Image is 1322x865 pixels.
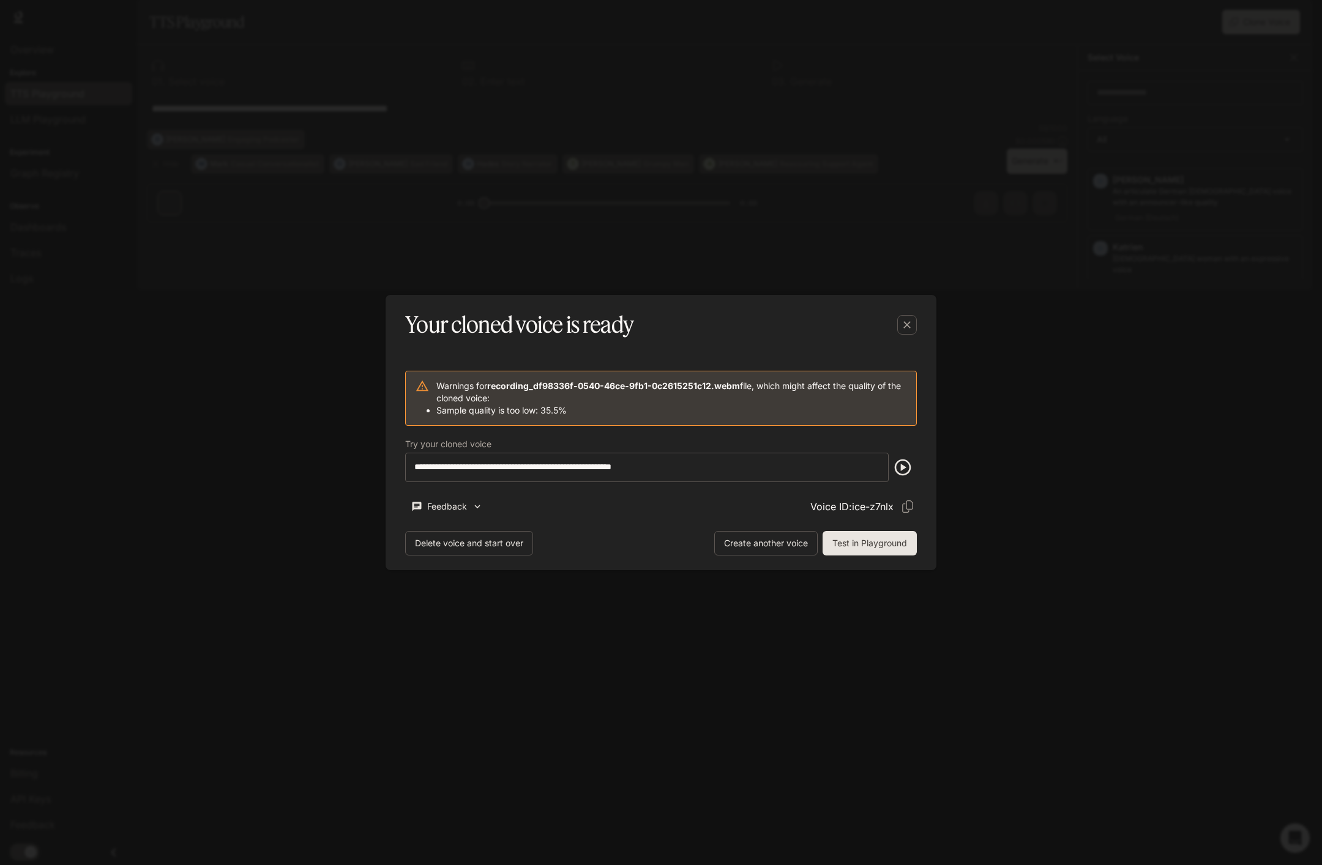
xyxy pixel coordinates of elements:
[405,310,633,340] h5: Your cloned voice is ready
[405,440,491,448] p: Try your cloned voice
[487,381,740,391] b: recording_df98336f-0540-46ce-9fb1-0c2615251c12.webm
[823,531,917,555] button: Test in Playground
[405,531,533,555] button: Delete voice and start over
[436,375,906,421] div: Warnings for file, which might affect the quality of the cloned voice:
[714,531,818,555] button: Create another voice
[810,499,894,514] p: Voice ID: ice-z7nlx
[898,497,917,516] button: Copy Voice ID
[436,404,906,417] li: Sample quality is too low: 35.5%
[405,497,488,517] button: Feedback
